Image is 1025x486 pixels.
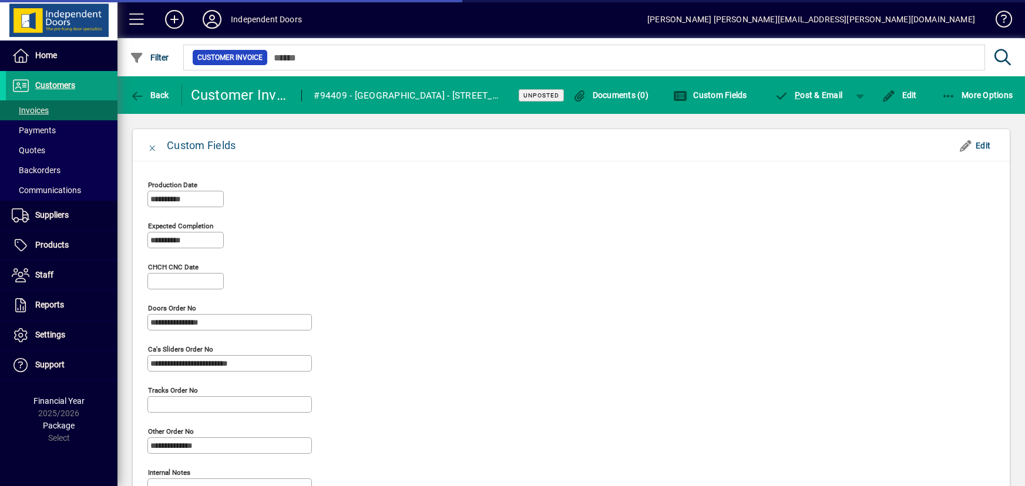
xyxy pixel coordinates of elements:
[148,181,197,189] mat-label: Production Date
[139,131,167,160] button: Close
[127,85,172,106] button: Back
[775,90,843,100] span: ost & Email
[6,100,117,120] a: Invoices
[647,10,975,29] div: [PERSON_NAME] [PERSON_NAME][EMAIL_ADDRESS][PERSON_NAME][DOMAIN_NAME]
[569,85,651,106] button: Documents (0)
[12,185,81,195] span: Communications
[148,427,194,436] mat-label: Other Order No
[959,136,991,155] span: Edit
[6,291,117,320] a: Reports
[35,80,75,90] span: Customers
[12,106,49,115] span: Invoices
[6,201,117,230] a: Suppliers
[879,85,920,106] button: Edit
[882,90,917,100] span: Edit
[43,421,75,430] span: Package
[942,90,1013,100] span: More Options
[314,86,503,105] div: #94409 - [GEOGRAPHIC_DATA] - [STREET_ADDRESS]
[939,85,1016,106] button: More Options
[35,330,65,339] span: Settings
[148,468,190,477] mat-label: Internal Notes
[6,180,117,200] a: Communications
[117,85,182,106] app-page-header-button: Back
[193,9,231,30] button: Profile
[987,2,1010,41] a: Knowledge Base
[6,140,117,160] a: Quotes
[954,135,996,156] button: Edit
[35,300,64,309] span: Reports
[130,90,169,100] span: Back
[572,90,648,100] span: Documents (0)
[35,50,57,60] span: Home
[35,360,65,369] span: Support
[167,136,236,155] div: Custom Fields
[191,86,290,104] div: Customer Invoice
[6,160,117,180] a: Backorders
[6,261,117,290] a: Staff
[12,146,45,155] span: Quotes
[35,210,69,220] span: Suppliers
[12,126,56,135] span: Payments
[197,52,263,63] span: Customer Invoice
[35,270,53,279] span: Staff
[231,10,302,29] div: Independent Doors
[12,166,61,175] span: Backorders
[6,120,117,140] a: Payments
[523,92,559,99] span: Unposted
[6,350,117,380] a: Support
[35,240,69,249] span: Products
[148,222,213,230] mat-label: Expected Completion
[6,231,117,260] a: Products
[6,320,117,350] a: Settings
[156,9,193,30] button: Add
[148,304,196,312] mat-label: Doors Order No
[670,85,750,106] button: Custom Fields
[6,41,117,70] a: Home
[127,47,172,68] button: Filter
[148,386,198,394] mat-label: Tracks Order No
[33,396,85,406] span: Financial Year
[673,90,747,100] span: Custom Fields
[769,85,849,106] button: Post & Email
[130,53,169,62] span: Filter
[795,90,800,100] span: P
[148,345,213,353] mat-label: Ca's Sliders Order No
[148,263,199,271] mat-label: CHCH CNC Date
